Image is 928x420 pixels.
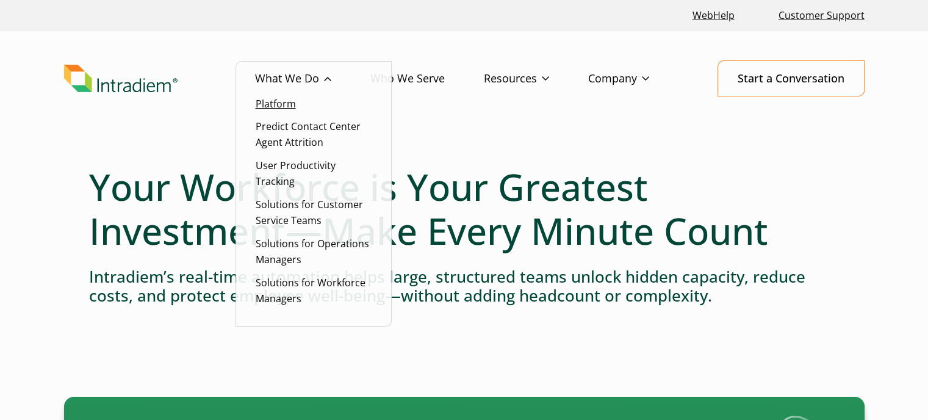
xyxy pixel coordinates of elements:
h1: Your Workforce is Your Greatest Investment—Make Every Minute Count [89,165,840,253]
a: Resources [484,61,588,96]
a: Link opens in a new window [688,2,739,29]
a: Solutions for Workforce Managers [256,276,365,305]
a: Solutions for Operations Managers [256,237,369,266]
a: Link to homepage of Intradiem [64,65,255,93]
a: User Productivity Tracking [256,159,336,188]
img: Intradiem [64,65,178,93]
a: Solutions for Customer Service Teams [256,198,363,227]
a: What We Do [255,61,370,96]
h4: Intradiem’s real-time automation helps large, structured teams unlock hidden capacity, reduce cos... [89,267,840,305]
a: Who We Serve [370,61,484,96]
a: Company [588,61,688,96]
a: Predict Contact Center Agent Attrition [256,120,361,149]
a: Platform [256,97,296,110]
a: Customer Support [774,2,869,29]
a: Start a Conversation [718,60,865,96]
